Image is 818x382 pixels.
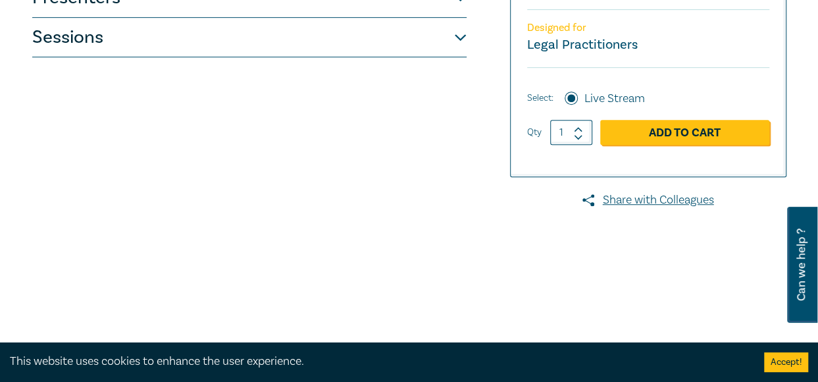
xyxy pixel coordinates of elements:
[32,18,467,57] button: Sessions
[10,353,744,370] div: This website uses cookies to enhance the user experience.
[584,90,645,107] label: Live Stream
[527,36,638,53] small: Legal Practitioners
[764,352,808,372] button: Accept cookies
[527,91,553,105] span: Select:
[510,192,786,209] a: Share with Colleagues
[527,22,769,34] p: Designed for
[795,215,807,315] span: Can we help ?
[527,125,542,140] label: Qty
[550,120,592,145] input: 1
[600,120,769,145] a: Add to Cart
